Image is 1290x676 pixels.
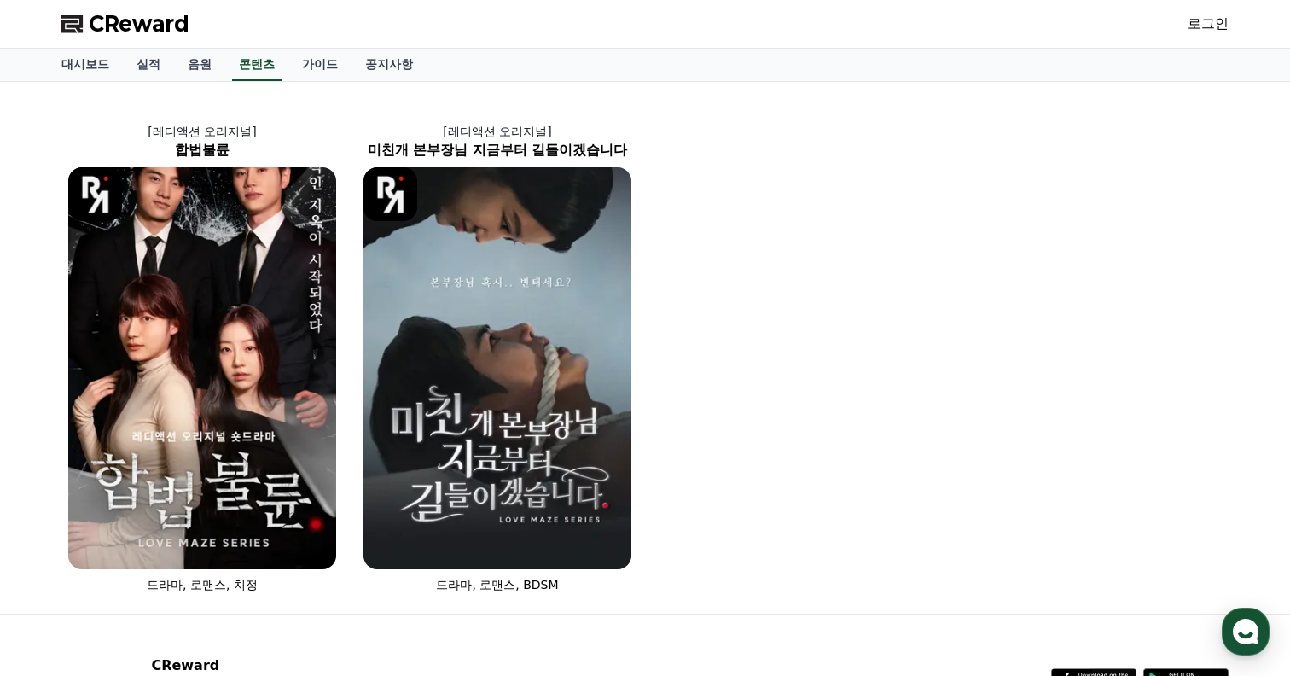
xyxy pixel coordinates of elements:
a: [레디액션 오리지널] 합법불륜 합법불륜 [object Object] Logo 드라마, 로맨스, 치정 [55,109,350,607]
a: 설정 [220,534,328,577]
a: 대시보드 [48,49,123,81]
a: 가이드 [288,49,352,81]
h2: 미친개 본부장님 지금부터 길들이겠습니다 [350,140,645,160]
span: 드라마, 로맨스, 치정 [147,578,258,591]
a: [레디액션 오리지널] 미친개 본부장님 지금부터 길들이겠습니다 미친개 본부장님 지금부터 길들이겠습니다 [object Object] Logo 드라마, 로맨스, BDSM [350,109,645,607]
span: 대화 [156,561,177,574]
span: 홈 [54,560,64,574]
a: 실적 [123,49,174,81]
a: 홈 [5,534,113,577]
a: 공지사항 [352,49,427,81]
a: 로그인 [1188,14,1229,34]
img: [object Object] Logo [68,167,122,221]
img: [object Object] Logo [363,167,417,221]
span: 설정 [264,560,284,574]
span: CReward [89,10,189,38]
a: 콘텐츠 [232,49,282,81]
p: [레디액션 오리지널] [350,123,645,140]
img: 합법불륜 [68,167,336,569]
p: [레디액션 오리지널] [55,123,350,140]
span: 드라마, 로맨스, BDSM [436,578,558,591]
a: 대화 [113,534,220,577]
h2: 합법불륜 [55,140,350,160]
img: 미친개 본부장님 지금부터 길들이겠습니다 [363,167,631,569]
a: CReward [61,10,189,38]
p: CReward [151,656,359,676]
a: 음원 [174,49,225,81]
